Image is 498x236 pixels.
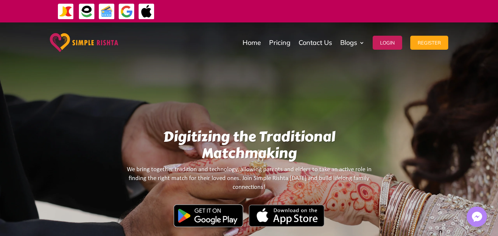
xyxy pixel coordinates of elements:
[98,3,115,20] img: Credit Cards
[118,3,135,20] img: GooglePay-icon
[340,24,365,61] a: Blogs
[410,24,448,61] a: Register
[177,7,481,15] div: ایپ میں پیمنٹ صرف گوگل پے اور ایپل پے کے ذریعے ممکن ہے۔ ، یا کریڈٹ کارڈ کے ذریعے ویب سائٹ پر ہوگی۔
[126,128,372,165] h1: Digitizing the Traditional Matchmaking
[292,4,309,17] strong: ایزی پیسہ
[470,209,484,224] img: Messenger
[373,24,402,61] a: Login
[299,24,332,61] a: Contact Us
[310,4,326,17] strong: جاز کیش
[174,204,243,227] img: Google Play
[373,36,402,50] button: Login
[79,3,95,20] img: EasyPaisa-icon
[58,3,74,20] img: JazzCash-icon
[243,24,261,61] a: Home
[410,36,448,50] button: Register
[138,3,155,20] img: ApplePay-icon
[269,24,290,61] a: Pricing
[126,165,372,230] : We bring together tradition and technology, allowing parents and elders to take an active role in...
